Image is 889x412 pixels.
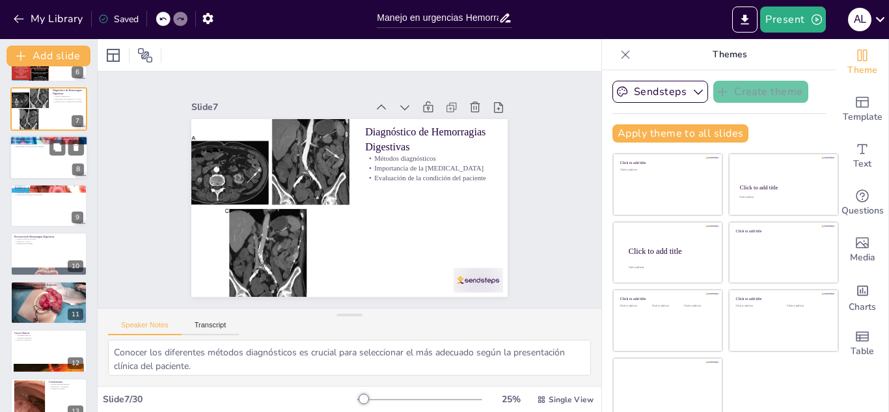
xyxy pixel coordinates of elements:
[68,357,83,369] div: 12
[49,139,65,155] button: Duplicate Slide
[652,305,681,308] div: Click to add text
[72,163,84,175] div: 8
[53,89,83,96] p: Diagnóstico de Hemorragias Digestivas
[10,87,87,130] div: 7
[760,7,825,33] button: Present
[841,204,884,218] span: Questions
[53,100,83,103] p: Evaluación de la condición del paciente
[14,339,83,342] p: Mejora de la atención
[713,81,808,103] button: Create theme
[14,141,84,143] p: Estabilización del paciente
[787,305,828,308] div: Click to add text
[14,286,83,288] p: Reducción de mortalidad
[10,135,88,180] div: 8
[14,191,83,194] p: Evaluación continua
[836,227,888,273] div: Add images, graphics, shapes or video
[14,194,83,197] p: Importancia del manejo personalizado
[7,46,90,66] button: Add slide
[853,157,871,171] span: Text
[14,291,83,294] p: Capacitación necesaria
[14,331,83,335] p: Casos Clínicos
[14,137,84,141] p: Tratamiento de Hemorragia Alta
[836,320,888,367] div: Add a table
[53,98,83,101] p: Importancia de la [MEDICAL_DATA]
[848,8,871,31] div: A L
[849,300,876,314] span: Charts
[851,344,874,359] span: Table
[49,385,83,388] p: Diagnóstico y tratamiento
[10,329,87,372] div: 12
[847,63,877,77] span: Theme
[14,336,83,339] p: Análisis de decisiones
[14,189,83,191] p: Opciones de tratamiento
[49,387,83,390] p: Formación continua
[736,297,829,301] div: Click to add title
[620,297,713,301] div: Click to add title
[739,197,826,199] div: Click to add text
[14,283,83,287] p: Importancia de la Intervención Temprana
[200,85,376,116] div: Slide 7
[14,242,83,245] p: Identificación temprana
[369,126,498,169] p: Diagnóstico de Hemorragias Digestivas
[629,266,711,269] div: Click to add body
[620,305,650,308] div: Click to add text
[736,305,777,308] div: Click to add text
[98,13,139,25] div: Saved
[612,124,748,143] button: Apply theme to all slides
[14,234,83,238] p: Prevención de Hemorragias Digestivas
[620,169,713,172] div: Click to add text
[53,96,83,98] p: Métodos diagnósticos
[49,379,83,383] p: Conclusiones
[103,45,124,66] div: Layout
[684,305,713,308] div: Click to add text
[10,184,87,227] div: 9
[103,393,357,405] div: Slide 7 / 30
[68,139,84,155] button: Delete Slide
[14,238,83,240] p: Control de factores de riesgo
[367,165,494,187] p: Importancia de la [MEDICAL_DATA]
[14,335,83,337] p: Aprendizaje práctico
[68,260,83,272] div: 10
[68,309,83,320] div: 11
[836,39,888,86] div: Change the overall theme
[629,246,712,255] div: Click to add title
[137,48,153,63] span: Position
[836,133,888,180] div: Add text boxes
[108,340,591,376] textarea: Conocer los diferentes métodos diagnósticos es crucial para seleccionar el más adecuado según la ...
[836,86,888,133] div: Add ready made slides
[72,66,83,78] div: 6
[612,81,708,103] button: Sendsteps
[10,232,87,275] div: 10
[549,394,594,405] span: Single View
[14,186,83,190] p: Tratamiento de Hemorragia Baja
[14,240,83,242] p: [MEDICAL_DATA]
[377,8,499,27] input: Insert title
[49,383,83,385] p: Enfoque multidisciplinario
[10,8,89,29] button: My Library
[732,7,758,33] button: Export to PowerPoint
[72,212,83,223] div: 9
[366,174,493,197] p: Evaluación de la condición del paciente
[620,161,713,165] div: Click to add title
[636,39,823,70] p: Themes
[14,143,84,145] p: Tratamientos disponibles
[836,273,888,320] div: Add charts and graphs
[72,115,83,127] div: 7
[843,110,882,124] span: Template
[14,288,83,291] p: Mejora de resultados
[736,228,829,233] div: Click to add title
[850,251,875,265] span: Media
[10,281,87,324] div: 11
[848,7,871,33] button: A L
[14,145,84,148] p: Importancia de la intervención temprana
[182,321,239,335] button: Transcript
[495,393,527,405] div: 25 %
[368,155,495,178] p: Métodos diagnósticos
[108,321,182,335] button: Speaker Notes
[836,180,888,227] div: Get real-time input from your audience
[740,184,827,191] div: Click to add title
